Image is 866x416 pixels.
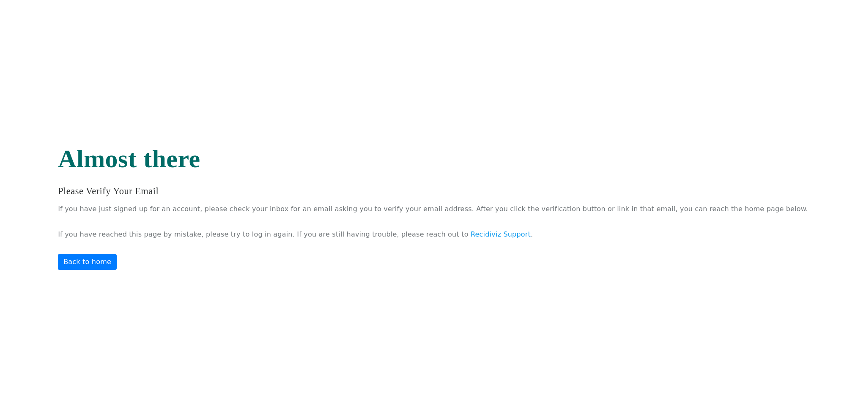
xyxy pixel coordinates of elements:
[58,203,808,215] p: If you have just signed up for an account, please check your inbox for an email asking you to ver...
[471,230,531,238] a: Recidiviz Support
[58,254,117,270] a: Back to home
[58,228,808,241] p: If you have reached this page by mistake, please try to log in again. If you are still having tro...
[58,184,808,198] h3: Please verify your email
[58,146,808,171] h1: Almost there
